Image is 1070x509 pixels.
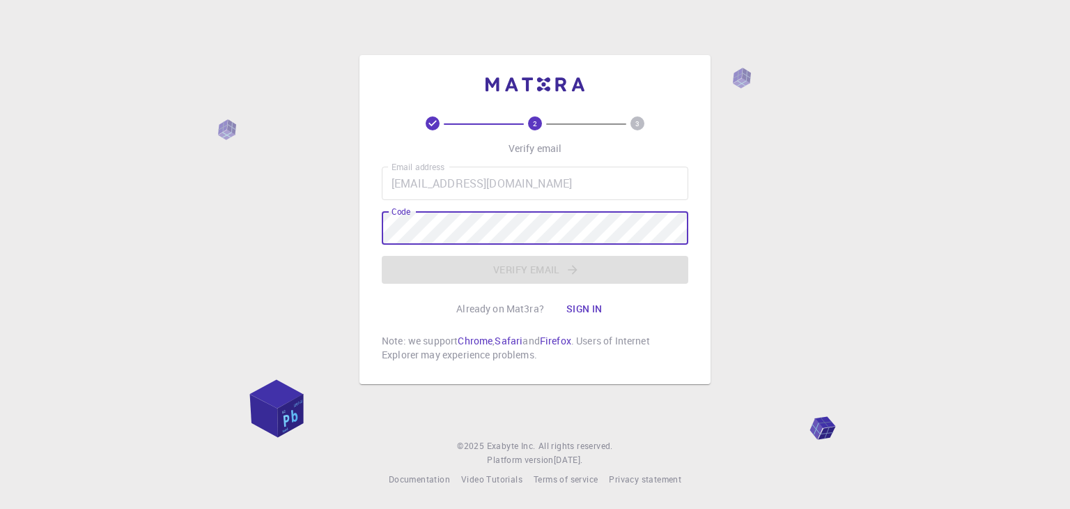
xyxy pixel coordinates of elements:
a: Exabyte Inc. [487,439,536,453]
span: [DATE] . [554,454,583,465]
a: Privacy statement [609,473,681,487]
span: All rights reserved. [538,439,613,453]
button: Sign in [555,295,614,323]
label: Email address [391,161,444,173]
span: Exabyte Inc. [487,440,536,451]
p: Already on Mat3ra? [456,302,544,316]
span: Platform version [487,453,553,467]
span: Video Tutorials [461,473,522,485]
text: 2 [533,119,537,128]
p: Verify email [509,142,562,155]
a: Firefox [540,334,571,347]
span: © 2025 [457,439,486,453]
p: Note: we support , and . Users of Internet Explorer may experience problems. [382,334,688,362]
span: Privacy statement [609,473,681,485]
a: Chrome [458,334,493,347]
a: [DATE]. [554,453,583,467]
a: Terms of service [534,473,598,487]
a: Video Tutorials [461,473,522,487]
a: Documentation [389,473,450,487]
span: Documentation [389,473,450,485]
a: Safari [495,334,522,347]
text: 3 [635,119,639,128]
span: Terms of service [534,473,598,485]
label: Code [391,206,410,218]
